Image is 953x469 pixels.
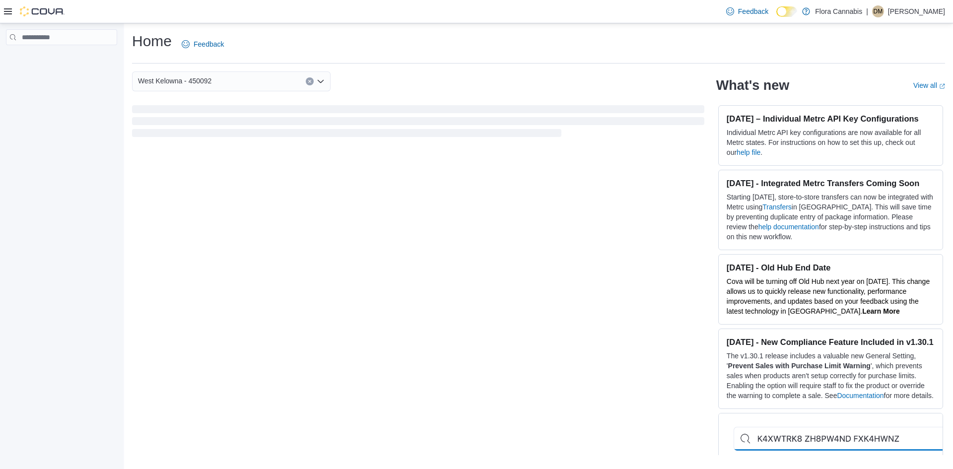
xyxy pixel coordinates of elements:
[132,107,704,139] span: Loading
[758,223,819,231] a: help documentation
[738,6,768,16] span: Feedback
[737,148,760,156] a: help file
[306,77,314,85] button: Clear input
[939,83,945,89] svg: External link
[776,6,797,17] input: Dark Mode
[194,39,224,49] span: Feedback
[888,5,945,17] p: [PERSON_NAME]
[866,5,868,17] p: |
[862,307,899,315] a: Learn More
[727,351,935,401] p: The v1.30.1 release includes a valuable new General Setting, ' ', which prevents sales when produ...
[727,192,935,242] p: Starting [DATE], store-to-store transfers can now be integrated with Metrc using in [GEOGRAPHIC_D...
[722,1,772,21] a: Feedback
[716,77,789,93] h2: What's new
[727,337,935,347] h3: [DATE] - New Compliance Feature Included in v1.30.1
[727,178,935,188] h3: [DATE] - Integrated Metrc Transfers Coming Soon
[815,5,862,17] p: Flora Cannabis
[20,6,65,16] img: Cova
[6,47,117,71] nav: Complex example
[837,392,884,400] a: Documentation
[132,31,172,51] h1: Home
[728,362,871,370] strong: Prevent Sales with Purchase Limit Warning
[727,277,930,315] span: Cova will be turning off Old Hub next year on [DATE]. This change allows us to quickly release ne...
[874,5,883,17] span: DM
[727,263,935,272] h3: [DATE] - Old Hub End Date
[913,81,945,89] a: View allExternal link
[178,34,228,54] a: Feedback
[727,128,935,157] p: Individual Metrc API key configurations are now available for all Metrc states. For instructions ...
[138,75,211,87] span: West Kelowna - 450092
[872,5,884,17] div: Delaney Matthews
[762,203,792,211] a: Transfers
[727,114,935,124] h3: [DATE] – Individual Metrc API Key Configurations
[317,77,325,85] button: Open list of options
